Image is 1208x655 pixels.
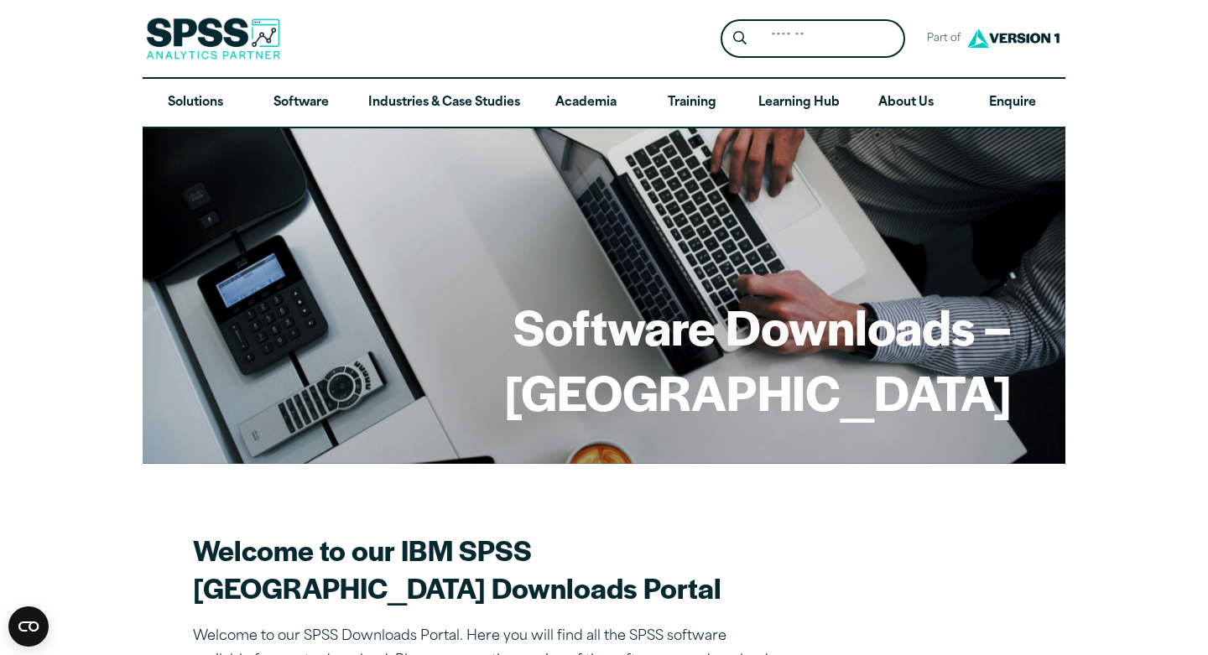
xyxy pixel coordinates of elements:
a: Academia [534,79,639,127]
a: Industries & Case Studies [355,79,534,127]
a: About Us [853,79,959,127]
h1: Software Downloads – [GEOGRAPHIC_DATA] [196,294,1012,424]
a: Software [248,79,354,127]
form: Site Header Search Form [721,19,905,59]
img: Version1 Logo [963,23,1064,54]
h2: Welcome to our IBM SPSS [GEOGRAPHIC_DATA] Downloads Portal [193,531,780,606]
button: Search magnifying glass icon [725,23,756,55]
nav: Desktop version of site main menu [143,79,1065,127]
button: Open CMP widget [8,606,49,647]
span: Part of [919,27,963,51]
a: Enquire [960,79,1065,127]
svg: Search magnifying glass icon [733,31,747,45]
a: Solutions [143,79,248,127]
a: Learning Hub [745,79,853,127]
img: SPSS Analytics Partner [146,18,280,60]
a: Training [639,79,745,127]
